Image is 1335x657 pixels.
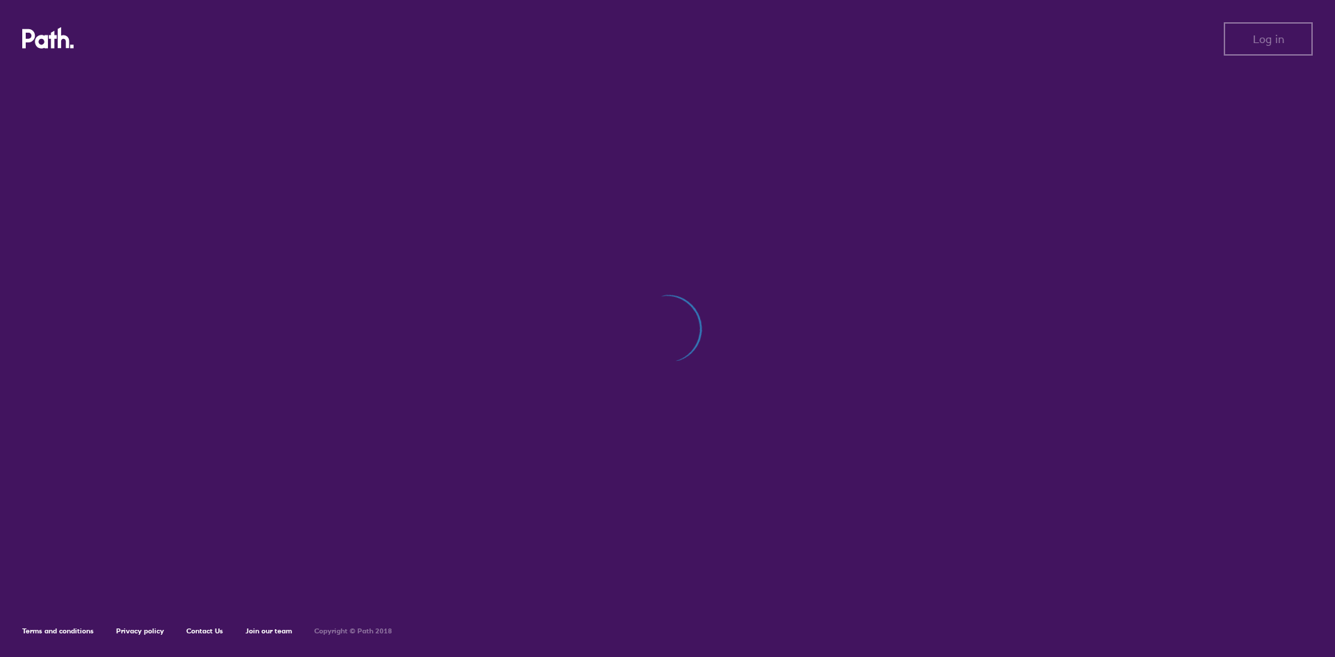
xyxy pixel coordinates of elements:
[116,626,164,635] a: Privacy policy
[22,626,94,635] a: Terms and conditions
[245,626,292,635] a: Join our team
[186,626,223,635] a: Contact Us
[314,627,392,635] h6: Copyright © Path 2018
[1224,22,1313,56] button: Log in
[1253,33,1284,45] span: Log in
